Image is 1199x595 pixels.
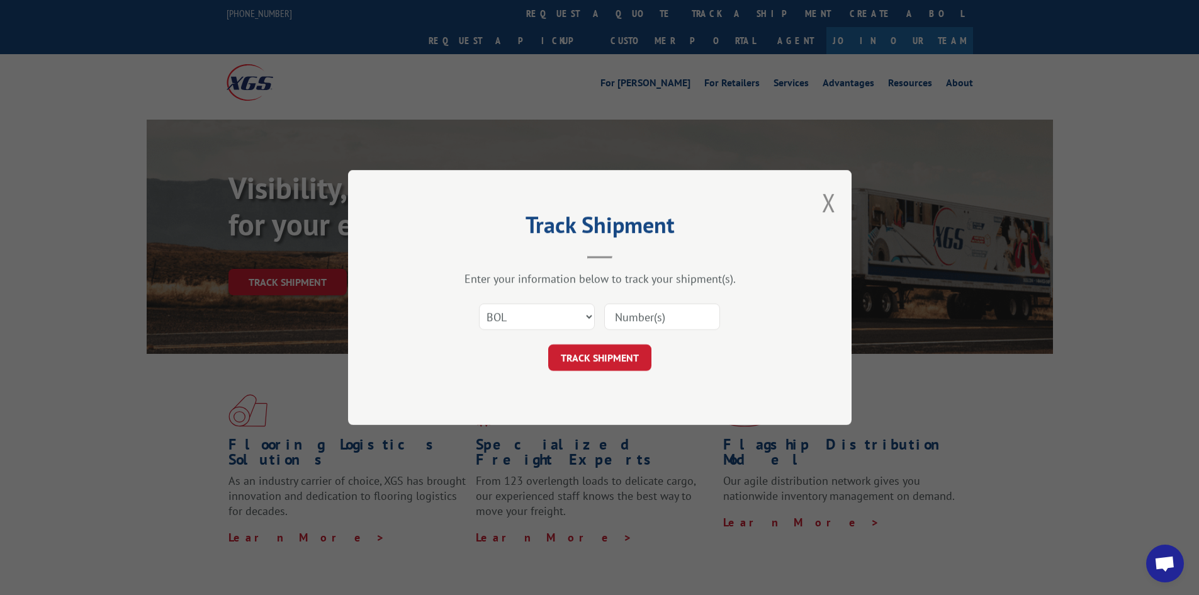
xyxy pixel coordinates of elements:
button: TRACK SHIPMENT [548,344,651,371]
h2: Track Shipment [411,216,789,240]
input: Number(s) [604,303,720,330]
div: Open chat [1146,545,1184,582]
div: Enter your information below to track your shipment(s). [411,271,789,286]
button: Close modal [822,186,836,219]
